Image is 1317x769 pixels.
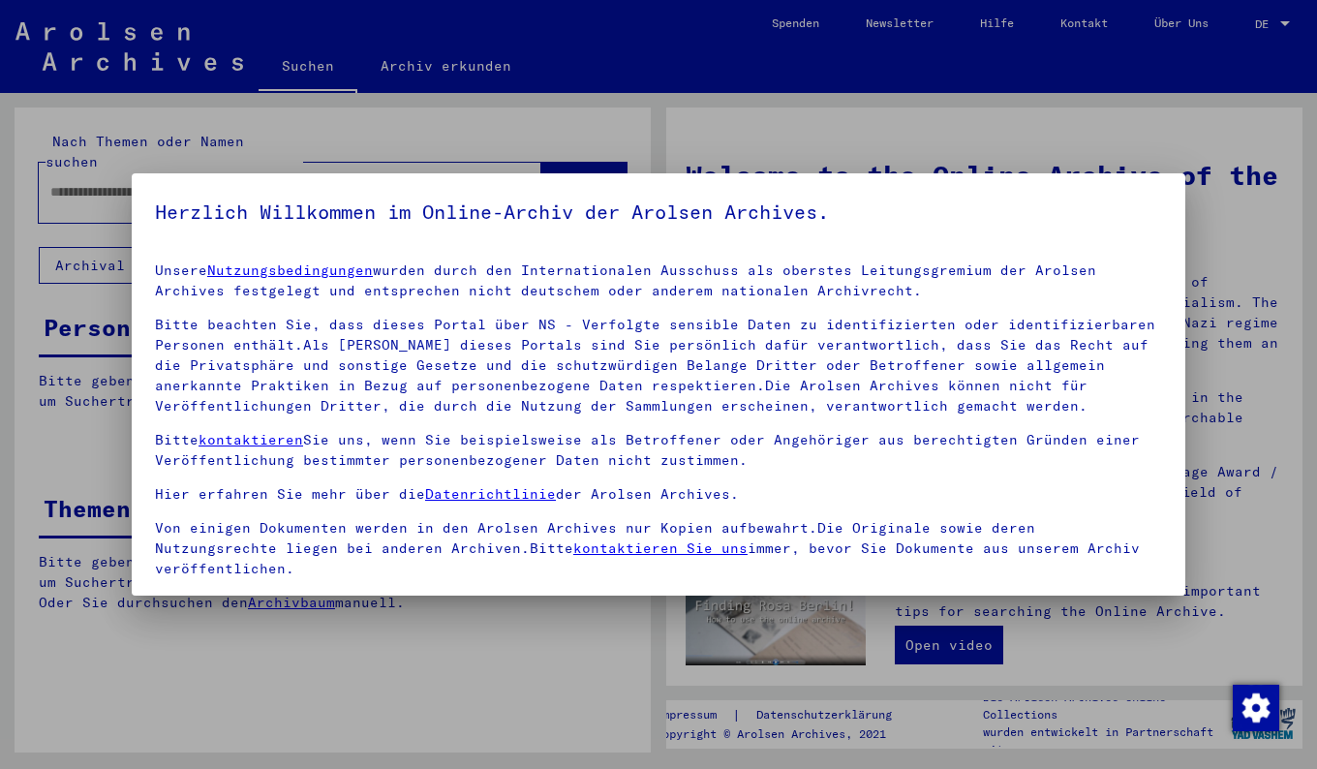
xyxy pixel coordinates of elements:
p: Bitte Sie uns, wenn Sie beispielsweise als Betroffener oder Angehöriger aus berechtigten Gründen ... [155,430,1162,471]
span: Einverständniserklärung: Hiermit erkläre ich mich damit einverstanden, dass ich sensible personen... [178,593,1162,686]
p: Von einigen Dokumenten werden in den Arolsen Archives nur Kopien aufbewahrt.Die Originale sowie d... [155,518,1162,579]
a: Datenrichtlinie [425,485,556,503]
p: Hier erfahren Sie mehr über die der Arolsen Archives. [155,484,1162,505]
p: Unsere wurden durch den Internationalen Ausschuss als oberstes Leitungsgremium der Arolsen Archiv... [155,261,1162,301]
p: Bitte beachten Sie, dass dieses Portal über NS - Verfolgte sensible Daten zu identifizierten oder... [155,315,1162,416]
a: kontaktieren [199,431,303,448]
img: Zustimmung ändern [1233,685,1279,731]
a: kontaktieren Sie uns [573,539,748,557]
h5: Herzlich Willkommen im Online-Archiv der Arolsen Archives. [155,197,1162,228]
a: Nutzungsbedingungen [207,261,373,279]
